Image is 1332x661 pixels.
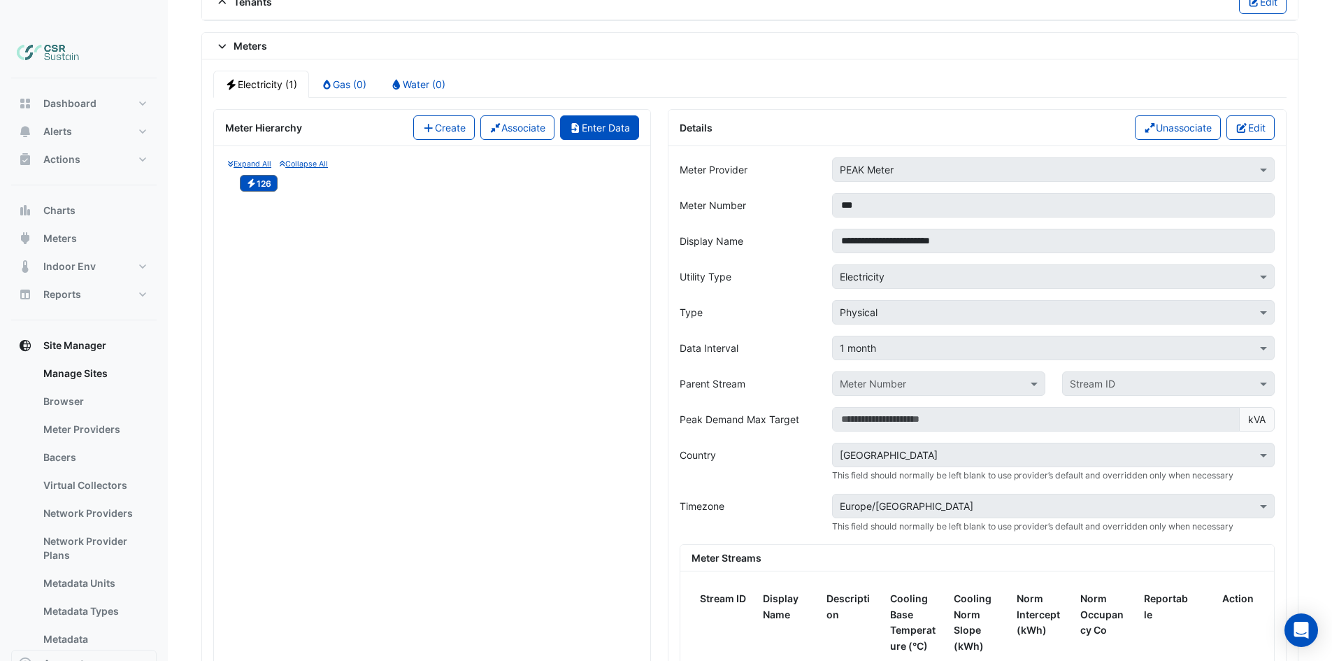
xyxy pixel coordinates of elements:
span: Norm Intercept (kWh) [1017,592,1060,637]
label: Meter Number [680,193,746,218]
small: This field should normally be left blank to use provider’s default and overridden only when neces... [832,470,1233,481]
small: This field should normally be left blank to use provider’s default and overridden only when neces... [832,521,1233,532]
span: Site Manager [43,339,106,353]
button: Associate [480,115,555,140]
span: kVA [1239,407,1275,432]
button: Create [413,115,475,140]
label: Meter Provider [680,157,747,182]
button: Dashboard [11,90,157,118]
button: Meters [11,225,157,253]
app-icon: Dashboard [18,97,32,111]
button: Edit [1226,115,1275,140]
span: Description [826,592,870,620]
span: Cooling Base Temperature (°C) [890,592,936,652]
div: Details [680,120,712,135]
span: Charts [43,204,76,218]
app-icon: Charts [18,204,32,218]
div: Meter Hierarchy [225,120,302,135]
app-icon: Actions [18,152,32,166]
button: Expand All [228,157,271,170]
span: Actions [43,152,80,166]
div: Meter Streams [683,550,1271,565]
a: Manage Sites [32,360,157,388]
a: Metadata Units [32,569,157,597]
div: Please select Meter Number first [1054,371,1283,396]
button: Actions [11,145,157,173]
button: Collapse All [280,157,328,170]
label: Timezone [680,494,724,518]
button: Indoor Env [11,253,157,280]
app-icon: Indoor Env [18,260,32,273]
span: Norm Occupancy Co [1080,592,1124,637]
span: Cooling Norm Slope (kWh) [954,592,991,652]
button: Charts [11,197,157,225]
small: Collapse All [280,159,328,169]
span: Reports [43,287,81,301]
label: Type [680,300,703,325]
button: Reports [11,280,157,308]
button: Enter Data [560,115,639,140]
label: Utility Type [680,264,731,289]
span: Stream ID [700,592,746,604]
a: Metadata Types [32,597,157,625]
fa-icon: Electricity [246,178,257,188]
span: Action [1222,591,1254,607]
label: Peak Demand Max Target [680,407,799,432]
small: Expand All [228,159,271,169]
a: Network Providers [32,499,157,527]
span: Alerts [43,125,72,138]
button: Unassociate [1135,115,1222,140]
a: Virtual Collectors [32,471,157,499]
a: Gas (0) [309,71,379,98]
app-icon: Site Manager [18,339,32,353]
a: Electricity (1) [213,71,309,98]
a: Water (0) [378,71,457,98]
a: Browser [32,388,157,415]
button: Site Manager [11,332,157,360]
app-icon: Meters [18,232,32,246]
img: Company Logo [17,39,80,67]
label: Parent Stream [680,371,745,396]
div: Open Intercom Messenger [1284,613,1318,647]
a: Network Provider Plans [32,527,157,569]
label: Display Name [680,229,743,253]
app-icon: Reports [18,287,32,301]
span: Display Name [763,592,799,620]
span: Indoor Env [43,260,96,273]
span: 126 [240,175,278,192]
label: Data Interval [680,336,738,360]
app-icon: Alerts [18,125,32,138]
span: Reportable [1144,592,1188,620]
a: Metadata [32,625,157,653]
span: Meters [213,38,267,53]
label: Country [680,443,716,467]
span: Dashboard [43,97,96,111]
button: Alerts [11,118,157,145]
a: Meter Providers [32,415,157,443]
a: Bacers [32,443,157,471]
span: Meters [43,232,77,246]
